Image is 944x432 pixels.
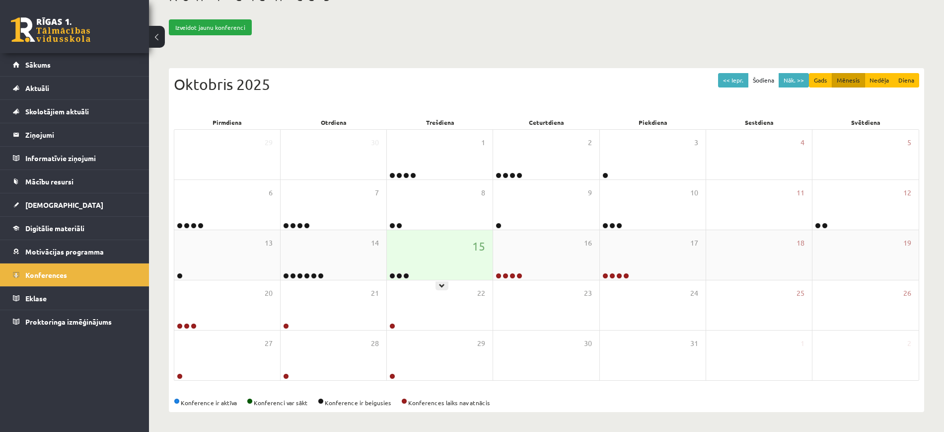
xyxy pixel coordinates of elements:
[13,217,137,240] a: Digitālie materiāli
[371,238,379,249] span: 14
[13,193,137,216] a: [DEMOGRAPHIC_DATA]
[265,238,273,249] span: 13
[584,338,592,349] span: 30
[588,137,592,148] span: 2
[493,115,599,129] div: Ceturtdiena
[809,73,832,87] button: Gads
[25,147,137,170] legend: Informatīvie ziņojumi
[907,137,911,148] span: 5
[280,115,386,129] div: Otrdiena
[13,287,137,310] a: Eklase
[25,294,47,303] span: Eklase
[588,187,592,198] span: 9
[800,137,804,148] span: 4
[387,115,493,129] div: Trešdiena
[174,73,919,95] div: Oktobris 2025
[371,137,379,148] span: 30
[797,187,804,198] span: 11
[690,338,698,349] span: 31
[371,288,379,299] span: 21
[13,100,137,123] a: Skolotājiem aktuāli
[813,115,919,129] div: Svētdiena
[903,288,911,299] span: 26
[13,263,137,286] a: Konferences
[748,73,779,87] button: Šodiena
[265,137,273,148] span: 29
[584,288,592,299] span: 23
[11,17,90,42] a: Rīgas 1. Tālmācības vidusskola
[903,187,911,198] span: 12
[269,187,273,198] span: 6
[25,270,67,279] span: Konferences
[832,73,865,87] button: Mēnesis
[690,187,698,198] span: 10
[13,123,137,146] a: Ziņojumi
[174,398,919,407] div: Konference ir aktīva Konferenci var sākt Konference ir beigusies Konferences laiks nav atnācis
[477,288,485,299] span: 22
[779,73,809,87] button: Nāk. >>
[706,115,812,129] div: Sestdiena
[265,288,273,299] span: 20
[694,137,698,148] span: 3
[13,53,137,76] a: Sākums
[477,338,485,349] span: 29
[169,19,252,35] a: Izveidot jaunu konferenci
[690,238,698,249] span: 17
[13,310,137,333] a: Proktoringa izmēģinājums
[25,317,112,326] span: Proktoringa izmēģinājums
[903,238,911,249] span: 19
[865,73,894,87] button: Nedēļa
[13,170,137,193] a: Mācību resursi
[25,107,89,116] span: Skolotājiem aktuāli
[25,60,51,69] span: Sākums
[893,73,919,87] button: Diena
[481,187,485,198] span: 8
[13,147,137,170] a: Informatīvie ziņojumi
[718,73,748,87] button: << Iepr.
[25,123,137,146] legend: Ziņojumi
[800,338,804,349] span: 1
[25,200,103,209] span: [DEMOGRAPHIC_DATA]
[690,288,698,299] span: 24
[584,238,592,249] span: 16
[25,84,49,92] span: Aktuāli
[25,224,84,233] span: Digitālie materiāli
[797,288,804,299] span: 25
[797,238,804,249] span: 18
[25,177,73,186] span: Mācību resursi
[375,187,379,198] span: 7
[174,115,280,129] div: Pirmdiena
[472,238,485,255] span: 15
[600,115,706,129] div: Piekdiena
[371,338,379,349] span: 28
[481,137,485,148] span: 1
[907,338,911,349] span: 2
[13,240,137,263] a: Motivācijas programma
[265,338,273,349] span: 27
[13,77,137,99] a: Aktuāli
[25,247,104,256] span: Motivācijas programma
